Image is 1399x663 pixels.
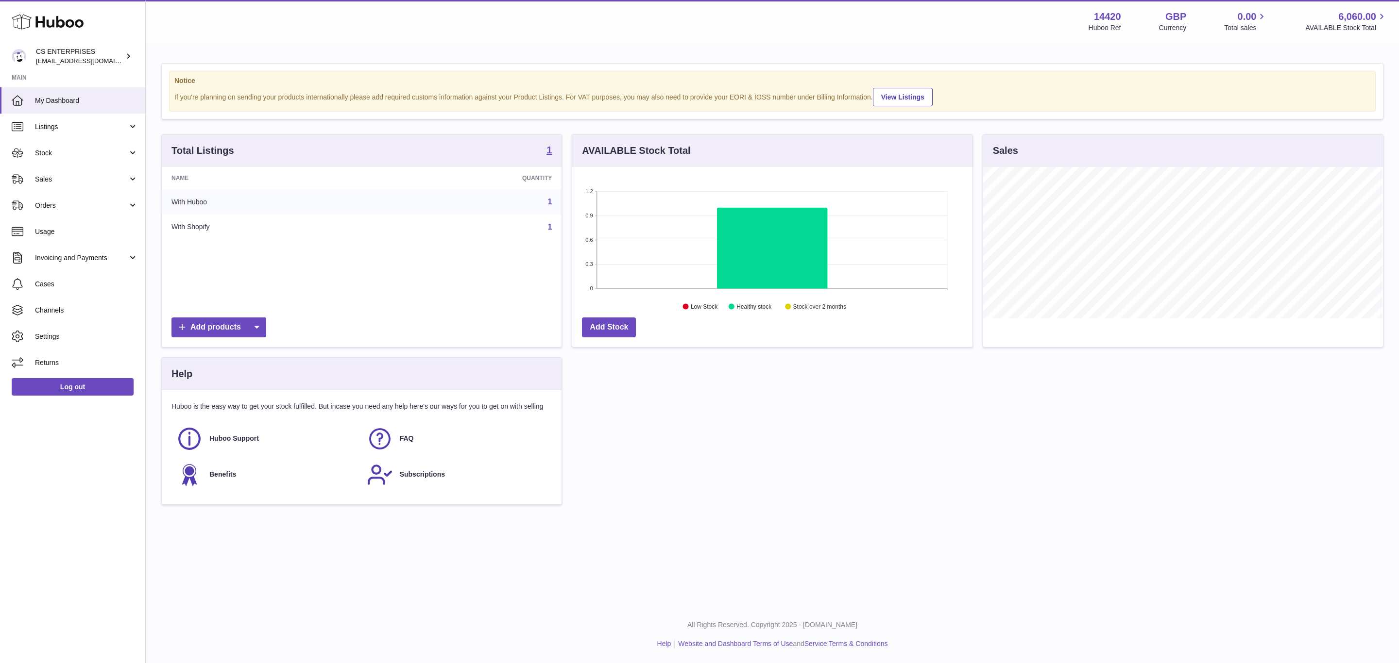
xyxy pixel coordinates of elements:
th: Quantity [377,167,562,189]
a: 1 [547,198,552,206]
h3: Help [171,367,192,381]
a: View Listings [873,88,933,106]
span: Benefits [209,470,236,479]
a: Help [657,640,671,647]
strong: GBP [1165,10,1186,23]
h3: Total Listings [171,144,234,157]
a: Add products [171,317,266,337]
p: All Rights Reserved. Copyright 2025 - [DOMAIN_NAME] [154,620,1391,630]
span: Stock [35,149,128,158]
text: Stock over 2 months [793,303,846,310]
span: 0.00 [1238,10,1257,23]
td: With Huboo [162,189,377,215]
span: Sales [35,175,128,184]
h3: Sales [993,144,1018,157]
div: CS ENTERPRISES [36,47,123,66]
text: 1.2 [586,188,593,194]
h3: AVAILABLE Stock Total [582,144,690,157]
span: Settings [35,332,138,341]
img: internalAdmin-14420@internal.huboo.com [12,49,26,64]
span: Invoicing and Payments [35,253,128,263]
span: Listings [35,122,128,132]
span: [EMAIL_ADDRESS][DOMAIN_NAME] [36,57,143,65]
span: Huboo Support [209,434,259,443]
a: Service Terms & Conditions [804,640,888,647]
span: FAQ [400,434,414,443]
a: Website and Dashboard Terms of Use [678,640,793,647]
a: Add Stock [582,317,636,337]
td: With Shopify [162,215,377,240]
a: Subscriptions [367,462,547,488]
span: Subscriptions [400,470,445,479]
a: 0.00 Total sales [1224,10,1267,33]
strong: 1 [546,145,552,155]
span: Total sales [1224,23,1267,33]
text: 0.3 [586,261,593,267]
a: FAQ [367,426,547,452]
div: Huboo Ref [1089,23,1121,33]
text: Low Stock [691,303,718,310]
a: 1 [546,145,552,157]
span: My Dashboard [35,96,138,105]
span: AVAILABLE Stock Total [1305,23,1387,33]
strong: 14420 [1094,10,1121,23]
a: Benefits [176,462,357,488]
li: and [675,639,887,648]
text: 0.9 [586,213,593,218]
text: 0 [590,285,593,291]
p: Huboo is the easy way to get your stock fulfilled. But incase you need any help here's our ways f... [171,402,552,411]
span: Returns [35,358,138,367]
div: If you're planning on sending your products internationally please add required customs informati... [174,86,1370,106]
span: Channels [35,306,138,315]
strong: Notice [174,76,1370,85]
a: Huboo Support [176,426,357,452]
span: Orders [35,201,128,210]
span: Cases [35,280,138,289]
span: Usage [35,227,138,236]
text: Healthy stock [737,303,772,310]
div: Currency [1159,23,1187,33]
a: 1 [547,223,552,231]
th: Name [162,167,377,189]
span: 6,060.00 [1338,10,1376,23]
text: 0.6 [586,237,593,243]
a: Log out [12,378,134,396]
a: 6,060.00 AVAILABLE Stock Total [1305,10,1387,33]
